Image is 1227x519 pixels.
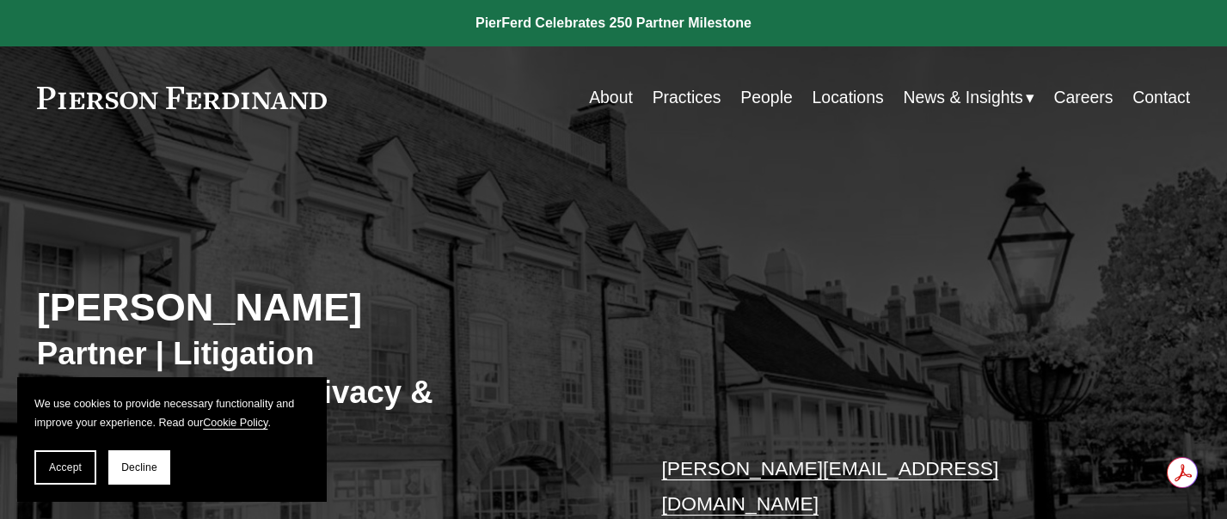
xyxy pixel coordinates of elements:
a: People [740,81,792,114]
a: Locations [813,81,884,114]
a: Contact [1132,81,1190,114]
button: Accept [34,450,96,485]
h2: [PERSON_NAME] [37,284,614,332]
a: [PERSON_NAME][EMAIL_ADDRESS][DOMAIN_NAME] [661,457,998,515]
span: Accept [49,461,82,473]
p: We use cookies to provide necessary functionality and improve your experience. Read our . [34,394,310,433]
button: Decline [108,450,170,485]
a: folder dropdown [903,81,1034,114]
h3: Partner | Litigation Co-Chair, Cyber, Privacy & Technology [37,334,614,451]
a: Practices [653,81,721,114]
section: Cookie banner [17,377,327,502]
a: Careers [1053,81,1113,114]
span: News & Insights [903,82,1022,113]
a: About [589,81,633,114]
a: Cookie Policy [203,417,267,429]
span: Decline [121,461,157,473]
